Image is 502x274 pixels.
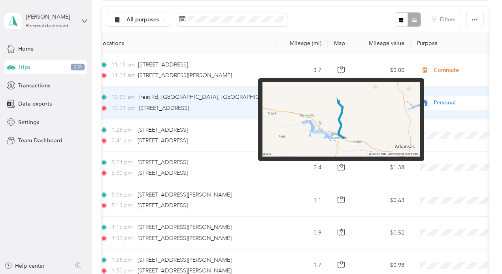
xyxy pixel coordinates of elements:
[138,235,232,242] span: [STREET_ADDRESS][PERSON_NAME]
[276,184,328,217] td: 1.1
[111,223,134,232] span: 4:16 pm
[138,224,232,231] span: [STREET_ADDRESS][PERSON_NAME]
[328,32,355,54] th: Map
[111,104,136,113] span: 12:24 pm
[111,169,134,178] span: 5:30 pm
[18,118,39,127] span: Settings
[4,262,45,270] button: Help center
[111,158,134,167] span: 5:24 pm
[18,136,62,145] span: Team Dashboard
[26,24,68,28] div: Personal dashboard
[276,32,328,54] th: Mileage (mi)
[355,152,411,184] td: $1.38
[111,234,134,243] span: 4:32 pm
[111,60,135,69] span: 11:15 am
[111,71,135,80] span: 11:24 am
[138,61,188,68] span: [STREET_ADDRESS]
[139,105,189,111] span: [STREET_ADDRESS]
[355,32,411,54] th: Mileage value
[111,126,134,134] span: 1:28 pm
[138,257,232,263] span: [STREET_ADDRESS][PERSON_NAME]
[138,94,278,100] span: Treat Rd, [GEOGRAPHIC_DATA], [GEOGRAPHIC_DATA]
[138,202,188,209] span: [STREET_ADDRESS]
[355,54,411,87] td: $0.00
[138,191,232,198] span: [STREET_ADDRESS][PERSON_NAME]
[138,127,188,133] span: [STREET_ADDRESS]
[111,136,134,145] span: 2:41 pm
[426,12,461,27] button: Filters
[138,137,188,144] span: [STREET_ADDRESS]
[276,54,328,87] td: 3.7
[276,152,328,184] td: 2.4
[355,184,411,217] td: $0.63
[126,17,159,23] span: All purposes
[94,32,276,54] th: Locations
[262,82,420,157] img: minimap
[71,64,85,71] span: 226
[138,72,232,79] span: [STREET_ADDRESS][PERSON_NAME]
[138,170,188,176] span: [STREET_ADDRESS]
[18,100,52,108] span: Data exports
[458,230,502,274] iframe: Everlance-gr Chat Button Frame
[355,217,411,249] td: $0.52
[111,201,134,210] span: 5:13 pm
[138,159,188,166] span: [STREET_ADDRESS]
[111,256,134,265] span: 1:38 pm
[18,81,50,90] span: Transactions
[18,63,30,71] span: Trips
[18,45,34,53] span: Home
[111,191,134,199] span: 5:06 pm
[111,93,134,102] span: 10:33 am
[138,267,232,274] span: [STREET_ADDRESS][PERSON_NAME]
[26,13,75,21] div: [PERSON_NAME]
[276,217,328,249] td: 0.9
